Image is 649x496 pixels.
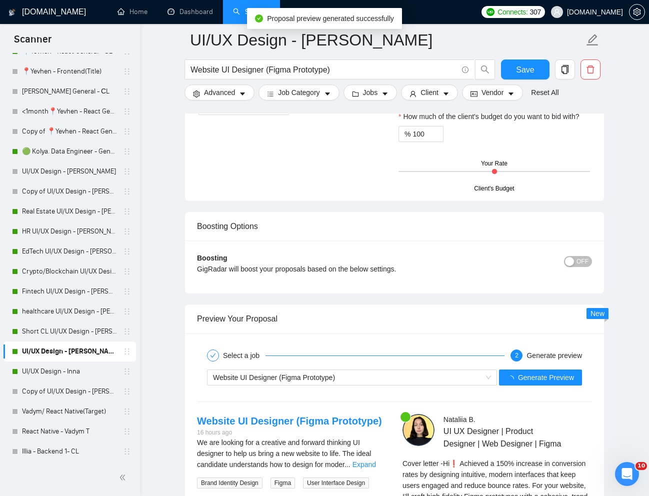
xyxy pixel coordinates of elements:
[197,438,371,468] span: We are looking for a creative and forward thinking UI designer to help us bring a new website to ...
[22,181,117,201] a: Copy of UI/UX Design - [PERSON_NAME]
[123,127,131,135] span: holder
[629,8,645,16] a: setting
[119,472,129,482] span: double-left
[197,437,386,470] div: We are looking for a creative and forward thinking UI designer to help us bring a new website to ...
[507,90,514,97] span: caret-down
[486,8,494,16] img: upwork-logo.png
[324,90,331,97] span: caret-down
[443,425,562,450] span: UI UX Designer | Product Designer | Web Designer | Figma
[123,307,131,315] span: holder
[123,207,131,215] span: holder
[123,227,131,235] span: holder
[22,141,117,161] a: 🟢 Kolya. Data Engineer - General
[501,59,549,79] button: Save
[197,428,382,437] div: 16 hours ago
[22,421,117,441] a: React Native - Vadym T
[123,347,131,355] span: holder
[303,477,369,488] span: User Interface Design
[22,221,117,241] a: HR UI/UX Design - [PERSON_NAME]
[255,14,263,22] span: check-circle
[213,373,335,381] span: Website UI Designer (Figma Prototype)
[123,87,131,95] span: holder
[22,301,117,321] a: healthcare UI/UX Design - [PERSON_NAME]
[475,65,494,74] span: search
[123,327,131,335] span: holder
[223,349,265,361] div: Select a job
[363,87,378,98] span: Jobs
[123,67,131,75] span: holder
[258,84,339,100] button: barsJob Categorycaret-down
[197,212,592,240] div: Boosting Options
[635,462,647,470] span: 10
[267,14,394,22] span: Proposal preview generated successfully
[22,201,117,221] a: Real Estate UI/UX Design - [PERSON_NAME]
[398,111,579,122] label: How much of the client's budget do you want to bid with?
[6,32,59,53] span: Scanner
[381,90,388,97] span: caret-down
[197,415,382,426] a: Website UI Designer (Figma Prototype)
[22,321,117,341] a: Short CL UI/UX Design - [PERSON_NAME]
[190,27,584,52] input: Scanner name...
[197,304,592,333] div: Preview Your Proposal
[123,447,131,455] span: holder
[580,59,600,79] button: delete
[233,7,270,16] a: searchScanner
[420,87,438,98] span: Client
[123,167,131,175] span: holder
[184,84,254,100] button: settingAdvancedcaret-down
[22,101,117,121] a: <1month📍Yevhen - React General - СL
[22,61,117,81] a: 📍Yevhen - Frontend(Title)
[22,401,117,421] a: Vadym/ React Native(Target)
[239,90,246,97] span: caret-down
[22,161,117,181] a: UI/UX Design - [PERSON_NAME]
[123,387,131,395] span: holder
[555,65,574,74] span: copy
[167,7,213,16] a: dashboardDashboard
[518,372,574,383] span: Generate Preview
[210,352,216,358] span: check
[555,59,575,79] button: copy
[193,90,200,97] span: setting
[22,121,117,141] a: Copy of 📍Yevhen - React General - СL
[352,460,376,468] a: Expand
[267,90,274,97] span: bars
[590,309,604,317] span: New
[117,7,147,16] a: homeHome
[576,256,588,267] span: OFF
[123,147,131,155] span: holder
[401,84,458,100] button: userClientcaret-down
[123,427,131,435] span: holder
[197,263,493,274] div: GigRadar will boost your proposals based on the below settings.
[197,254,227,262] b: Boosting
[278,87,319,98] span: Job Category
[22,361,117,381] a: UI/UX Design - Inna
[615,462,639,486] iframe: Intercom live chat
[22,81,117,101] a: [PERSON_NAME] General - СL
[507,375,518,382] span: loading
[531,87,558,98] a: Reset All
[481,159,507,168] div: Your Rate
[409,90,416,97] span: user
[22,261,117,281] a: Crypto/Blockchain UI/UX Design - [PERSON_NAME]
[586,33,599,46] span: edit
[123,107,131,115] span: holder
[412,126,443,141] input: How much of the client's budget do you want to bid with?
[123,287,131,295] span: holder
[123,407,131,415] span: holder
[581,65,600,74] span: delete
[22,341,117,361] a: UI/UX Design - [PERSON_NAME]
[629,4,645,20] button: setting
[343,84,397,100] button: folderJobscaret-down
[204,87,235,98] span: Advanced
[553,8,560,15] span: user
[22,241,117,261] a: EdTech UI/UX Design - [PERSON_NAME]
[123,367,131,375] span: holder
[497,6,527,17] span: Connects:
[22,281,117,301] a: Fintech UI/UX Design - [PERSON_NAME]
[474,184,514,193] div: Client's Budget
[629,8,644,16] span: setting
[443,415,475,423] span: Nataliia B .
[515,352,518,359] span: 2
[270,477,295,488] span: Figma
[475,59,495,79] button: search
